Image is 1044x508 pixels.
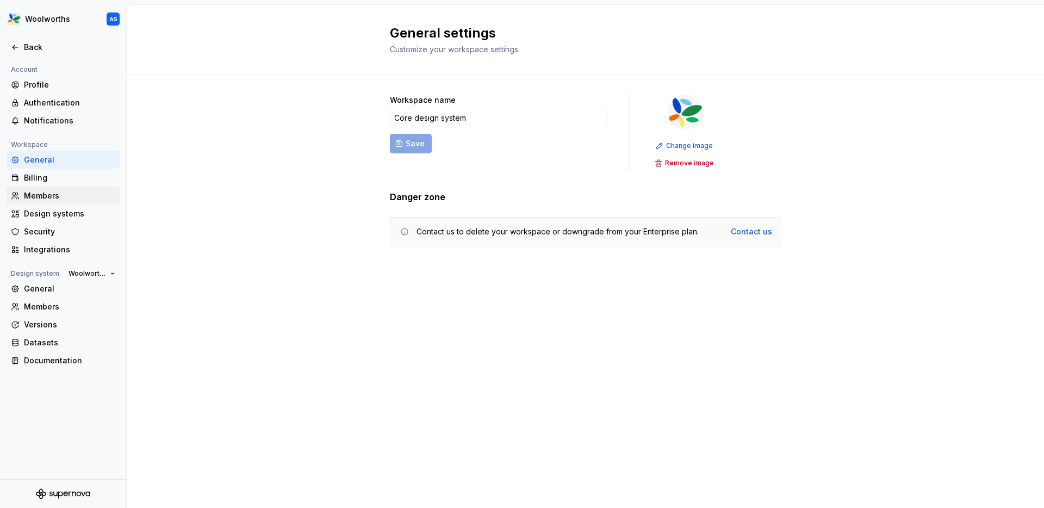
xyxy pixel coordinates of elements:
[7,39,120,56] a: Back
[7,205,120,222] a: Design systems
[24,355,115,366] div: Documentation
[7,241,120,258] a: Integrations
[24,97,115,108] div: Authentication
[7,76,120,94] a: Profile
[24,226,115,237] div: Security
[7,223,120,240] a: Security
[7,151,120,169] a: General
[668,95,703,129] img: 551ca721-6c59-42a7-accd-e26345b0b9d6.png
[69,269,106,278] span: Woolworths
[24,154,115,165] div: General
[24,337,115,348] div: Datasets
[8,13,21,26] img: 551ca721-6c59-42a7-accd-e26345b0b9d6.png
[390,45,520,54] span: Customize your workspace settings.
[7,334,120,351] a: Datasets
[24,190,115,201] div: Members
[2,7,124,31] button: WoolworthsAS
[7,298,120,315] a: Members
[417,226,699,237] div: Contact us to delete your workspace or downgrade from your Enterprise plan.
[36,488,90,499] svg: Supernova Logo
[7,138,52,151] div: Workspace
[7,169,120,187] a: Billing
[665,159,714,168] span: Remove image
[24,172,115,183] div: Billing
[7,316,120,333] a: Versions
[7,280,120,298] a: General
[651,156,719,171] button: Remove image
[7,267,64,280] div: Design system
[24,208,115,219] div: Design systems
[390,95,456,106] label: Workspace name
[24,42,115,53] div: Back
[731,226,772,237] a: Contact us
[24,115,115,126] div: Notifications
[390,24,768,42] h2: General settings
[109,15,117,23] div: AS
[7,63,42,76] div: Account
[7,187,120,205] a: Members
[652,138,718,153] button: Change image
[7,94,120,111] a: Authentication
[7,112,120,129] a: Notifications
[24,79,115,90] div: Profile
[390,190,445,203] h3: Danger zone
[25,14,70,24] div: Woolworths
[24,301,115,312] div: Members
[666,141,713,150] span: Change image
[7,352,120,369] a: Documentation
[24,319,115,330] div: Versions
[24,244,115,255] div: Integrations
[24,283,115,294] div: General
